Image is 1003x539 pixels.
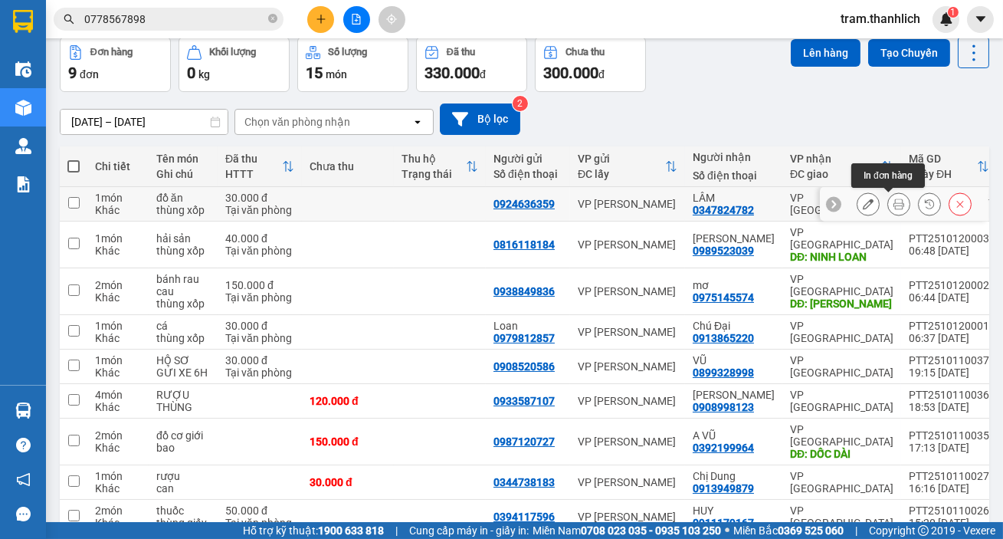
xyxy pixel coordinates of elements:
[790,389,893,413] div: VP [GEOGRAPHIC_DATA]
[693,482,754,495] div: 0913949879
[218,146,302,187] th: Toggle SortBy
[790,297,893,310] div: DĐ: PHAN SƠN
[61,110,228,134] input: Select a date range.
[90,47,133,58] div: Đơn hàng
[693,332,754,344] div: 0913865220
[535,37,646,92] button: Chưa thu300.000đ
[918,525,929,536] span: copyright
[909,470,989,482] div: PTT2510110027
[409,522,529,539] span: Cung cấp máy in - giấy in:
[855,522,857,539] span: |
[95,429,141,442] div: 2 món
[156,332,210,344] div: thùng xốp
[693,354,775,366] div: VŨ
[447,47,475,58] div: Đã thu
[909,291,989,304] div: 06:44 [DATE]
[493,360,555,373] div: 0908520586
[790,168,881,180] div: ĐC giao
[791,39,860,67] button: Lên hàng
[790,226,893,251] div: VP [GEOGRAPHIC_DATA]
[790,273,893,297] div: VP [GEOGRAPHIC_DATA]
[578,285,677,297] div: VP [PERSON_NAME]
[909,442,989,454] div: 17:13 [DATE]
[16,507,31,521] span: message
[513,96,528,111] sup: 2
[493,476,555,488] div: 0344738183
[68,64,77,82] span: 9
[402,168,466,180] div: Trạng thái
[868,39,950,67] button: Tạo Chuyến
[693,401,754,413] div: 0908998123
[693,517,754,529] div: 0911179167
[326,68,347,81] span: món
[386,14,397,25] span: aim
[225,153,282,165] div: Đã thu
[909,482,989,495] div: 16:16 [DATE]
[379,6,405,33] button: aim
[493,285,555,297] div: 0938849836
[225,354,294,366] div: 30.000 đ
[411,116,424,128] svg: open
[543,64,598,82] span: 300.000
[493,511,555,523] div: 0394117596
[156,245,210,257] div: thùng xốp
[909,366,989,379] div: 19:15 [DATE]
[909,504,989,517] div: PTT2510110026
[578,435,677,448] div: VP [PERSON_NAME]
[493,320,562,332] div: Loan
[156,389,210,401] div: RƯỢU
[570,146,685,187] th: Toggle SortBy
[693,470,775,482] div: Chị Dung
[790,192,893,216] div: VP [GEOGRAPHIC_DATA]
[95,291,141,304] div: Khác
[402,153,466,165] div: Thu hộ
[95,354,141,366] div: 1 món
[13,10,33,33] img: logo-vxr
[790,251,893,263] div: DĐ: NINH LOAN
[693,204,754,216] div: 0347824782
[243,522,384,539] span: Hỗ trợ kỹ thuật:
[156,354,210,366] div: HỒ SƠ
[857,192,880,215] div: Sửa đơn hàng
[828,9,933,28] span: tram.thanhlich
[156,442,210,454] div: bao
[440,104,520,135] button: Bộ lọc
[198,68,210,81] span: kg
[909,279,989,291] div: PTT2510120002
[693,245,754,257] div: 0989523039
[268,12,277,27] span: close-circle
[318,524,384,537] strong: 1900 633 818
[15,403,31,419] img: warehouse-icon
[225,320,294,332] div: 30.000 đ
[581,524,721,537] strong: 0708 023 035 - 0935 103 250
[974,12,988,26] span: caret-down
[268,14,277,23] span: close-circle
[244,114,350,130] div: Chọn văn phòng nhận
[693,291,754,304] div: 0975145574
[493,168,562,180] div: Số điện thoại
[950,7,955,18] span: 1
[693,192,775,204] div: LÂM
[316,14,326,25] span: plus
[533,522,721,539] span: Miền Nam
[84,11,265,28] input: Tìm tên, số ĐT hoặc mã đơn
[909,429,989,442] div: PTT2510110035
[307,6,334,33] button: plus
[297,37,408,92] button: Số lượng15món
[87,64,201,81] text: PTT2510120003
[493,153,562,165] div: Người gửi
[15,61,31,77] img: warehouse-icon
[493,238,555,251] div: 0816118184
[967,6,994,33] button: caret-down
[95,517,141,529] div: Khác
[790,470,893,495] div: VP [GEOGRAPHIC_DATA]
[733,522,844,539] span: Miền Bắc
[351,14,362,25] span: file-add
[578,360,677,373] div: VP [PERSON_NAME]
[909,232,989,245] div: PTT2510120003
[156,192,210,204] div: đồ ăn
[60,37,171,92] button: Đơn hàng9đơn
[95,401,141,413] div: Khác
[909,332,989,344] div: 06:37 [DATE]
[95,332,141,344] div: Khác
